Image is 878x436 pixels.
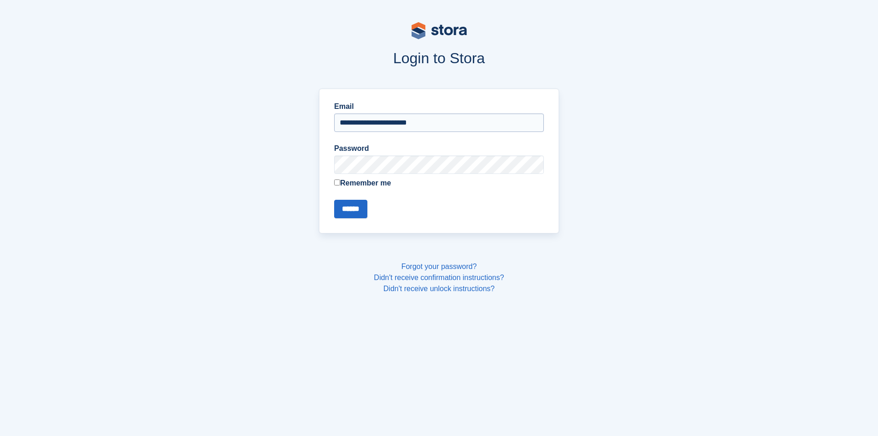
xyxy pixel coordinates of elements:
[334,143,544,154] label: Password
[143,50,735,66] h1: Login to Stora
[383,285,495,293] a: Didn't receive unlock instructions?
[412,22,467,39] img: stora-logo-53a41332b3708ae10de48c4981b4e9114cc0af31d8433b30ea865607fb682f29.svg
[334,179,340,185] input: Remember me
[374,274,504,281] a: Didn't receive confirmation instructions?
[401,263,477,270] a: Forgot your password?
[334,178,544,189] label: Remember me
[334,101,544,112] label: Email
